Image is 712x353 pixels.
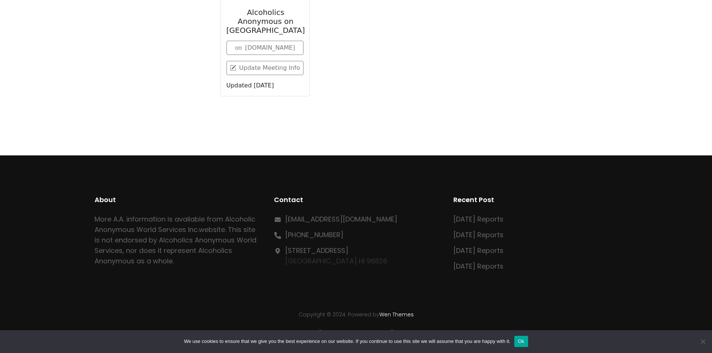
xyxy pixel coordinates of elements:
[285,246,348,255] a: [STREET_ADDRESS]
[226,61,303,75] a: Update Meeting Info
[514,336,528,347] button: Ok
[226,81,303,90] p: Updated [DATE]
[95,214,259,266] p: More A.A. information is available from Alcoholic Anonymous World Services Inc. . This site is no...
[453,230,503,239] a: [DATE] Reports
[453,195,618,205] h2: Recent Post
[95,311,618,319] p: Copyright © 2024. Powered by
[274,195,438,205] h2: Contact
[285,230,343,239] a: [PHONE_NUMBER]
[226,8,305,35] h2: Alcoholics Anonymous on [GEOGRAPHIC_DATA]
[453,214,503,224] a: [DATE] Reports
[453,261,503,271] a: [DATE] Reports
[379,311,414,318] a: Wen Themes
[226,41,303,55] a: [DOMAIN_NAME]
[699,338,706,345] span: No
[199,225,225,234] a: website
[453,246,503,255] a: [DATE] Reports
[285,245,387,266] p: [GEOGRAPHIC_DATA] HI 96826
[285,214,397,224] a: [EMAIL_ADDRESS][DOMAIN_NAME]
[184,338,510,345] span: We use cookies to ensure that we give you the best experience on our website. If you continue to ...
[95,195,259,205] h2: About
